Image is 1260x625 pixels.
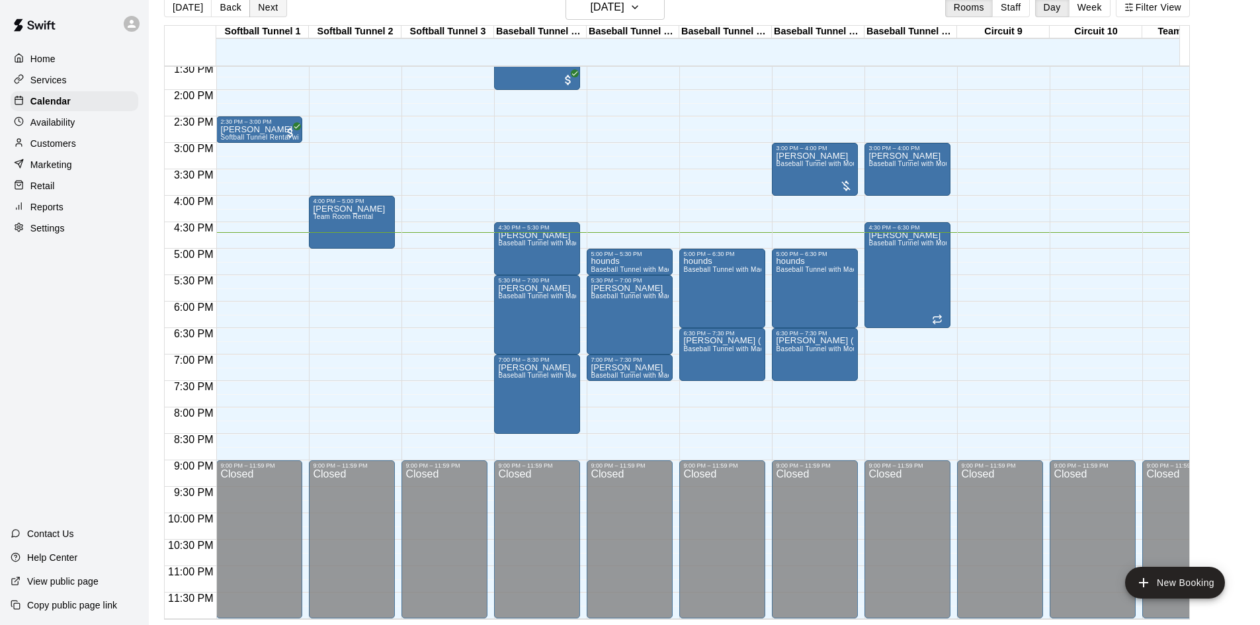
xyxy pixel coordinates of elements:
[27,575,99,588] p: View public page
[868,224,946,231] div: 4:30 PM – 6:30 PM
[171,381,217,392] span: 7:30 PM
[171,90,217,101] span: 2:00 PM
[30,116,75,129] p: Availability
[165,566,216,577] span: 11:00 PM
[498,372,592,379] span: Baseball Tunnel with Machine
[30,52,56,65] p: Home
[683,462,761,469] div: 9:00 PM – 11:59 PM
[679,328,765,381] div: 6:30 PM – 7:30 PM: Gillett (Paid)
[1050,460,1136,618] div: 9:00 PM – 11:59 PM: Closed
[220,469,298,623] div: Closed
[216,26,309,38] div: Softball Tunnel 1
[587,249,673,275] div: 5:00 PM – 5:30 PM: hounds
[494,275,580,354] div: 5:30 PM – 7:00 PM: rivera
[591,251,669,257] div: 5:00 PM – 5:30 PM
[11,91,138,111] a: Calendar
[562,73,575,87] span: All customers have paid
[171,434,217,445] span: 8:30 PM
[498,469,576,623] div: Closed
[864,26,957,38] div: Baseball Tunnel 8 (Mound)
[313,213,373,220] span: Team Room Rental
[405,469,483,623] div: Closed
[313,462,391,469] div: 9:00 PM – 11:59 PM
[11,134,138,153] div: Customers
[405,462,483,469] div: 9:00 PM – 11:59 PM
[171,116,217,128] span: 2:30 PM
[498,356,576,363] div: 7:00 PM – 8:30 PM
[171,460,217,472] span: 9:00 PM
[1050,26,1142,38] div: Circuit 10
[772,249,858,328] div: 5:00 PM – 6:30 PM: hounds
[30,158,72,171] p: Marketing
[30,200,63,214] p: Reports
[772,328,858,381] div: 6:30 PM – 7:30 PM: Gillett (Paid)
[776,251,854,257] div: 5:00 PM – 6:30 PM
[1125,567,1225,599] button: add
[171,169,217,181] span: 3:30 PM
[171,63,217,75] span: 1:30 PM
[957,460,1043,618] div: 9:00 PM – 11:59 PM: Closed
[1054,469,1132,623] div: Closed
[683,330,761,337] div: 6:30 PM – 7:30 PM
[401,460,487,618] div: 9:00 PM – 11:59 PM: Closed
[171,407,217,419] span: 8:00 PM
[864,222,950,328] div: 4:30 PM – 6:30 PM: hollis
[284,126,297,140] span: All customers have paid
[11,49,138,69] a: Home
[1146,462,1224,469] div: 9:00 PM – 11:59 PM
[171,302,217,313] span: 6:00 PM
[772,26,864,38] div: Baseball Tunnel 7 (Mound/Machine)
[1054,462,1132,469] div: 9:00 PM – 11:59 PM
[776,462,854,469] div: 9:00 PM – 11:59 PM
[683,266,777,273] span: Baseball Tunnel with Machine
[216,460,302,618] div: 9:00 PM – 11:59 PM: Closed
[27,527,74,540] p: Contact Us
[11,197,138,217] div: Reports
[776,145,854,151] div: 3:00 PM – 4:00 PM
[11,155,138,175] a: Marketing
[1142,460,1228,618] div: 9:00 PM – 11:59 PM: Closed
[776,330,854,337] div: 6:30 PM – 7:30 PM
[494,26,587,38] div: Baseball Tunnel 4 (Machine)
[11,70,138,90] div: Services
[216,116,302,143] div: 2:30 PM – 3:00 PM: Elia Palencia
[679,460,765,618] div: 9:00 PM – 11:59 PM: Closed
[498,462,576,469] div: 9:00 PM – 11:59 PM
[868,160,957,167] span: Baseball Tunnel with Mound
[220,134,333,141] span: Softball Tunnel Rental with Machine
[587,26,679,38] div: Baseball Tunnel 5 (Machine)
[309,26,401,38] div: Softball Tunnel 2
[313,469,391,623] div: Closed
[498,292,592,300] span: Baseball Tunnel with Machine
[27,551,77,564] p: Help Center
[30,95,71,108] p: Calendar
[30,179,55,192] p: Retail
[864,460,950,618] div: 9:00 PM – 11:59 PM: Closed
[587,275,673,354] div: 5:30 PM – 7:00 PM: rivera
[171,249,217,260] span: 5:00 PM
[776,345,864,353] span: Baseball Tunnel with Mound
[868,469,946,623] div: Closed
[11,176,138,196] a: Retail
[171,354,217,366] span: 7:00 PM
[591,356,669,363] div: 7:00 PM – 7:30 PM
[401,26,494,38] div: Softball Tunnel 3
[591,277,669,284] div: 5:30 PM – 7:00 PM
[494,354,580,434] div: 7:00 PM – 8:30 PM: JOSH GUTIERREZ
[772,143,858,196] div: 3:00 PM – 4:00 PM: weik
[27,599,117,612] p: Copy public page link
[171,196,217,207] span: 4:00 PM
[313,198,391,204] div: 4:00 PM – 5:00 PM
[30,222,65,235] p: Settings
[868,145,946,151] div: 3:00 PM – 4:00 PM
[591,372,685,379] span: Baseball Tunnel with Machine
[683,251,761,257] div: 5:00 PM – 6:30 PM
[494,222,580,275] div: 4:30 PM – 5:30 PM: JAMES
[772,460,858,618] div: 9:00 PM – 11:59 PM: Closed
[961,469,1039,623] div: Closed
[11,218,138,238] a: Settings
[494,460,580,618] div: 9:00 PM – 11:59 PM: Closed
